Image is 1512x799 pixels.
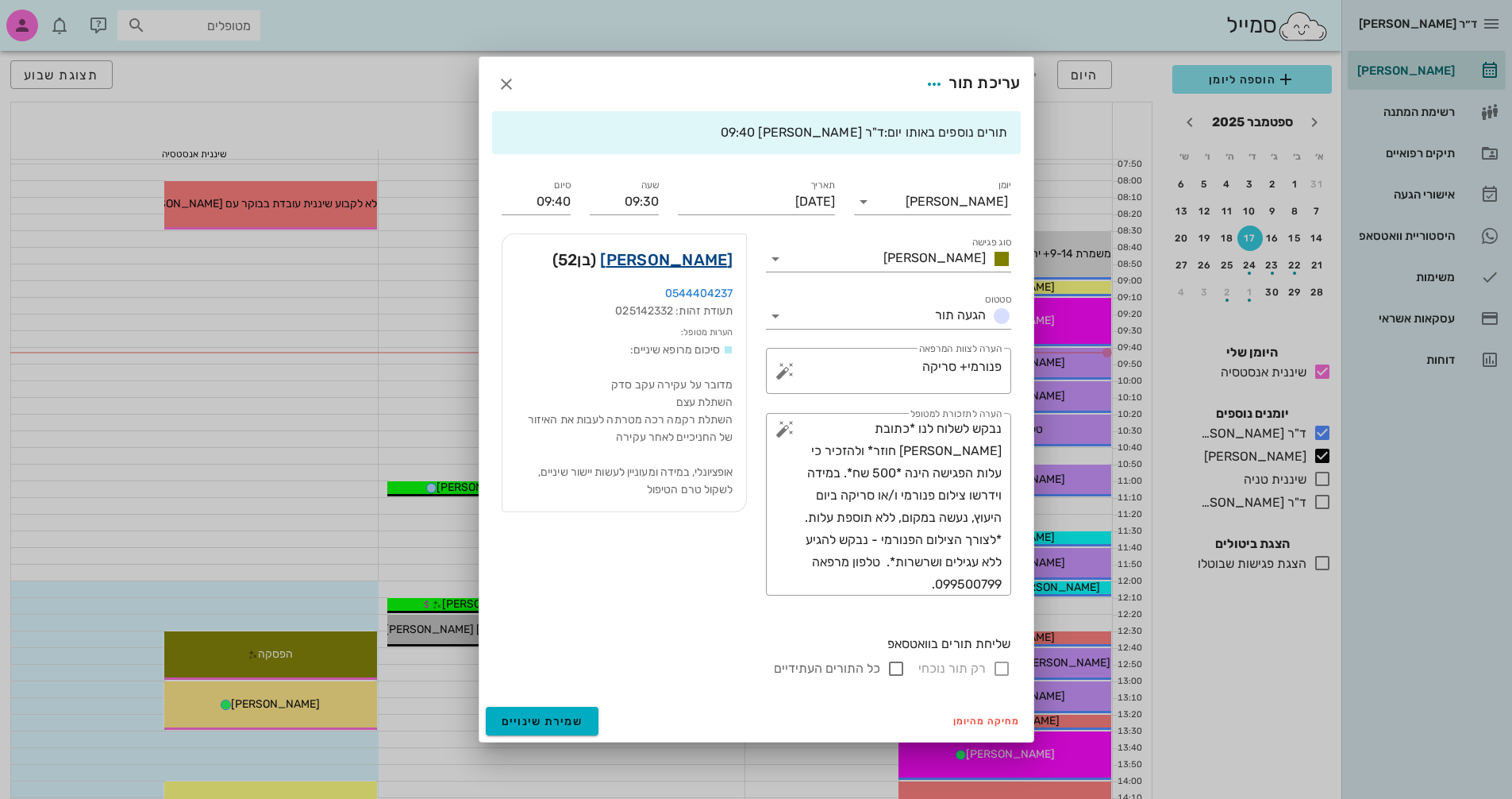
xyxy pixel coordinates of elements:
[906,195,1008,209] div: [PERSON_NAME]
[998,179,1011,191] label: יומן
[953,716,1021,727] span: מחיקה מהיומן
[920,70,1020,98] div: עריכת תור
[910,408,1002,420] label: הערה לתזכורת למטופל
[554,179,571,191] label: סיום
[525,343,733,496] span: סיכום מרופא שיניים: מדובר על עקירה עקב סדק השתלת עצם השתלת רקמה רכה מטרתה לעבות את האיזור של החני...
[502,635,1011,653] div: שליחת תורים בוואטסאפ
[918,343,1001,355] label: הערה לצוות המרפאה
[515,303,733,320] div: תעודת זהות: 025142332
[641,179,659,191] label: שעה
[854,189,1011,214] div: יומן[PERSON_NAME]
[505,124,1008,141] div: תורים נוספים באותו יום:
[810,179,835,191] label: תאריך
[947,710,1027,732] button: מחיקה מהיומן
[600,247,733,272] a: [PERSON_NAME]
[883,250,986,265] span: [PERSON_NAME]
[502,715,583,728] span: שמירת שינויים
[971,237,1011,249] label: סוג פגישה
[681,327,733,338] small: הערות מטופל:
[935,307,986,322] span: הגעה תור
[774,661,880,677] label: כל התורים העתידיים
[558,250,578,269] span: 52
[766,303,1011,329] div: סטטוסהגעה תור
[985,294,1011,306] label: סטטוס
[552,247,597,272] span: (בן )
[721,125,884,140] span: ד"ר [PERSON_NAME] 09:40
[486,707,599,735] button: שמירת שינויים
[665,287,733,300] a: 0544404237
